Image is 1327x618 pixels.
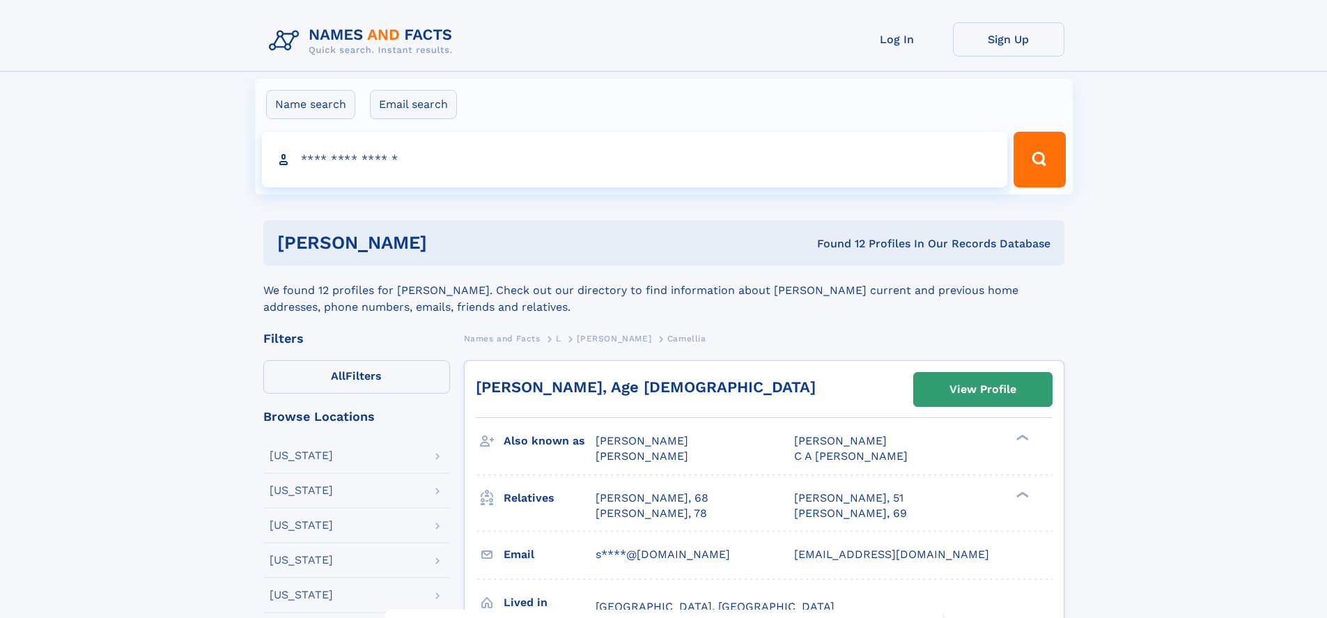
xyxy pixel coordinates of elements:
div: Filters [263,332,450,345]
div: [US_STATE] [270,485,333,496]
span: [PERSON_NAME] [577,334,651,343]
a: L [556,330,561,347]
div: Browse Locations [263,410,450,423]
div: ❯ [1013,433,1030,442]
label: Email search [370,90,457,119]
a: Names and Facts [464,330,541,347]
span: All [331,369,346,383]
span: L [556,334,561,343]
label: Name search [266,90,355,119]
a: View Profile [914,373,1052,406]
span: [PERSON_NAME] [596,449,688,463]
div: [US_STATE] [270,450,333,461]
a: [PERSON_NAME], Age [DEMOGRAPHIC_DATA] [476,378,816,396]
button: Search Button [1014,132,1065,187]
span: [PERSON_NAME] [596,434,688,447]
span: C A [PERSON_NAME] [794,449,908,463]
a: [PERSON_NAME] [577,330,651,347]
a: [PERSON_NAME], 69 [794,506,907,521]
div: [US_STATE] [270,589,333,601]
label: Filters [263,360,450,394]
h3: Also known as [504,429,596,453]
div: [US_STATE] [270,555,333,566]
div: We found 12 profiles for [PERSON_NAME]. Check out our directory to find information about [PERSON... [263,265,1064,316]
input: search input [262,132,1008,187]
span: [EMAIL_ADDRESS][DOMAIN_NAME] [794,548,989,561]
a: Log In [841,22,953,56]
h1: [PERSON_NAME] [277,234,622,252]
a: Sign Up [953,22,1064,56]
div: [US_STATE] [270,520,333,531]
h3: Lived in [504,591,596,615]
a: [PERSON_NAME], 78 [596,506,707,521]
div: ❯ [1013,490,1030,499]
div: View Profile [949,373,1016,405]
span: [PERSON_NAME] [794,434,887,447]
h3: Email [504,543,596,566]
span: Camellia [667,334,706,343]
span: [GEOGRAPHIC_DATA], [GEOGRAPHIC_DATA] [596,600,835,613]
a: [PERSON_NAME], 51 [794,490,903,506]
h3: Relatives [504,486,596,510]
img: Logo Names and Facts [263,22,464,60]
a: [PERSON_NAME], 68 [596,490,708,506]
div: Found 12 Profiles In Our Records Database [622,236,1050,252]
